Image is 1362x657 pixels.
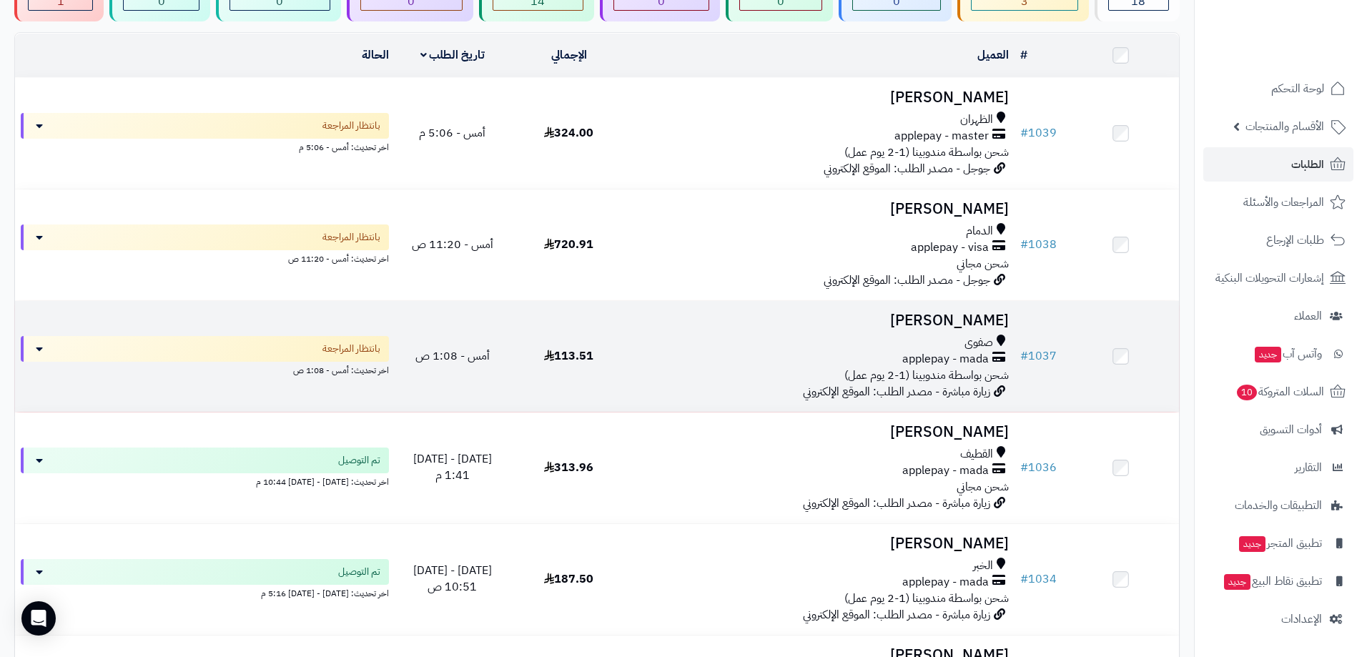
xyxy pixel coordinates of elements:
[21,139,389,154] div: اخر تحديث: أمس - 5:06 م
[1203,337,1353,371] a: وآتس آبجديد
[1215,268,1324,288] span: إشعارات التحويلات البنكية
[1294,306,1322,326] span: العملاء
[1265,11,1348,41] img: logo-2.png
[1203,147,1353,182] a: الطلبات
[844,144,1009,161] span: شحن بواسطة مندوبينا (1-2 يوم عمل)
[1203,450,1353,485] a: التقارير
[1203,375,1353,409] a: السلات المتروكة10
[1266,230,1324,250] span: طلبات الإرجاع
[1271,79,1324,99] span: لوحة التحكم
[957,255,1009,272] span: شحن مجاني
[420,46,485,64] a: تاريخ الطلب
[1236,384,1258,401] span: 10
[803,383,990,400] span: زيارة مباشرة - مصدر الطلب: الموقع الإلكتروني
[322,119,380,133] span: بانتظار المراجعة
[633,89,1009,106] h3: [PERSON_NAME]
[957,478,1009,495] span: شحن مجاني
[1020,124,1057,142] a: #1039
[21,473,389,488] div: اخر تحديث: [DATE] - [DATE] 10:44 م
[1203,413,1353,447] a: أدوات التسويق
[633,535,1009,552] h3: [PERSON_NAME]
[1203,526,1353,560] a: تطبيق المتجرجديد
[902,351,989,367] span: applepay - mada
[1291,154,1324,174] span: الطلبات
[1020,347,1028,365] span: #
[413,562,492,596] span: [DATE] - [DATE] 10:51 ص
[544,236,593,253] span: 720.91
[977,46,1009,64] a: العميل
[1203,185,1353,219] a: المراجعات والأسئلة
[1243,192,1324,212] span: المراجعات والأسئلة
[544,347,593,365] span: 113.51
[21,585,389,600] div: اخر تحديث: [DATE] - [DATE] 5:16 م
[1203,299,1353,333] a: العملاء
[960,446,993,463] span: القطيف
[21,601,56,636] div: Open Intercom Messenger
[1020,124,1028,142] span: #
[894,128,989,144] span: applepay - master
[21,362,389,377] div: اخر تحديث: أمس - 1:08 ص
[322,342,380,356] span: بانتظار المراجعة
[1281,609,1322,629] span: الإعدادات
[1020,347,1057,365] a: #1037
[362,46,389,64] a: الحالة
[1020,459,1057,476] a: #1036
[1203,71,1353,106] a: لوحة التحكم
[412,236,493,253] span: أمس - 11:20 ص
[1020,570,1028,588] span: #
[973,558,993,574] span: الخبر
[544,459,593,476] span: 313.96
[1203,261,1353,295] a: إشعارات التحويلات البنكية
[1253,344,1322,364] span: وآتس آب
[1239,536,1265,552] span: جديد
[1020,236,1057,253] a: #1038
[338,565,380,579] span: تم التوصيل
[1203,564,1353,598] a: تطبيق نقاط البيعجديد
[633,201,1009,217] h3: [PERSON_NAME]
[322,230,380,244] span: بانتظار المراجعة
[1020,46,1027,64] a: #
[844,367,1009,384] span: شحن بواسطة مندوبينا (1-2 يوم عمل)
[902,574,989,591] span: applepay - mada
[544,124,593,142] span: 324.00
[1238,533,1322,553] span: تطبيق المتجر
[1295,458,1322,478] span: التقارير
[911,239,989,256] span: applepay - visa
[1260,420,1322,440] span: أدوات التسويق
[1203,488,1353,523] a: التطبيقات والخدمات
[1203,602,1353,636] a: الإعدادات
[21,250,389,265] div: اخر تحديث: أمس - 11:20 ص
[960,112,993,128] span: الظهران
[415,347,490,365] span: أمس - 1:08 ص
[1223,571,1322,591] span: تطبيق نقاط البيع
[1235,495,1322,515] span: التطبيقات والخدمات
[902,463,989,479] span: applepay - mada
[824,160,990,177] span: جوجل - مصدر الطلب: الموقع الإلكتروني
[964,335,993,351] span: صفوى
[1203,223,1353,257] a: طلبات الإرجاع
[419,124,485,142] span: أمس - 5:06 م
[338,453,380,468] span: تم التوصيل
[413,450,492,484] span: [DATE] - [DATE] 1:41 م
[966,223,993,239] span: الدمام
[824,272,990,289] span: جوجل - مصدر الطلب: الموقع الإلكتروني
[1235,382,1324,402] span: السلات المتروكة
[1020,570,1057,588] a: #1034
[803,495,990,512] span: زيارة مباشرة - مصدر الطلب: الموقع الإلكتروني
[844,590,1009,607] span: شحن بواسطة مندوبينا (1-2 يوم عمل)
[544,570,593,588] span: 187.50
[803,606,990,623] span: زيارة مباشرة - مصدر الطلب: الموقع الإلكتروني
[633,312,1009,329] h3: [PERSON_NAME]
[551,46,587,64] a: الإجمالي
[1224,574,1250,590] span: جديد
[1245,117,1324,137] span: الأقسام والمنتجات
[1020,236,1028,253] span: #
[633,424,1009,440] h3: [PERSON_NAME]
[1255,347,1281,362] span: جديد
[1020,459,1028,476] span: #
